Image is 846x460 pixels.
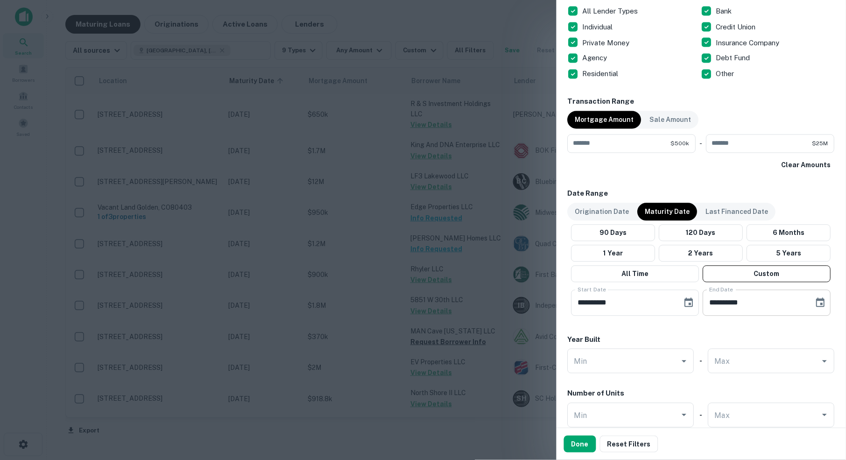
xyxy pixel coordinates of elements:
h6: - [700,356,703,367]
p: Debt Fund [716,53,752,64]
span: $500k [671,140,690,148]
h6: Number of Units [568,389,625,399]
p: Individual [583,21,615,33]
p: Origination Date [575,207,629,217]
button: Done [564,436,596,453]
div: - [700,134,703,153]
h6: - [700,410,703,421]
p: Private Money [583,37,632,49]
button: Clear Amounts [778,157,835,174]
button: 120 Days [659,225,743,241]
p: Other [716,69,736,80]
button: Reset Filters [600,436,658,453]
p: Agency [583,53,609,64]
button: Open [678,409,691,422]
p: All Lender Types [583,6,640,17]
p: Residential [583,69,620,80]
p: Bank [716,6,734,17]
p: Maturity Date [645,207,690,217]
h6: Year Built [568,335,601,346]
button: 90 Days [571,225,656,241]
p: Mortgage Amount [575,115,634,125]
label: Start Date [578,286,606,294]
p: Sale Amount [650,115,691,125]
button: All Time [571,266,699,283]
button: 2 Years [659,245,743,262]
button: 1 Year [571,245,656,262]
p: Last Financed Date [706,207,768,217]
p: Credit Union [716,21,758,33]
h6: Date Range [568,189,835,199]
iframe: Chat Widget [799,385,846,430]
button: Open [818,355,832,368]
button: Open [678,355,691,368]
button: 6 Months [747,225,831,241]
button: Choose date, selected date is Apr 30, 2026 [811,294,830,312]
p: Insurance Company [716,37,782,49]
label: End Date [710,286,733,294]
button: Choose date, selected date is Oct 1, 2025 [680,294,698,312]
span: $25M [812,140,828,148]
h6: Transaction Range [568,97,835,107]
button: 5 Years [747,245,831,262]
button: Custom [703,266,831,283]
